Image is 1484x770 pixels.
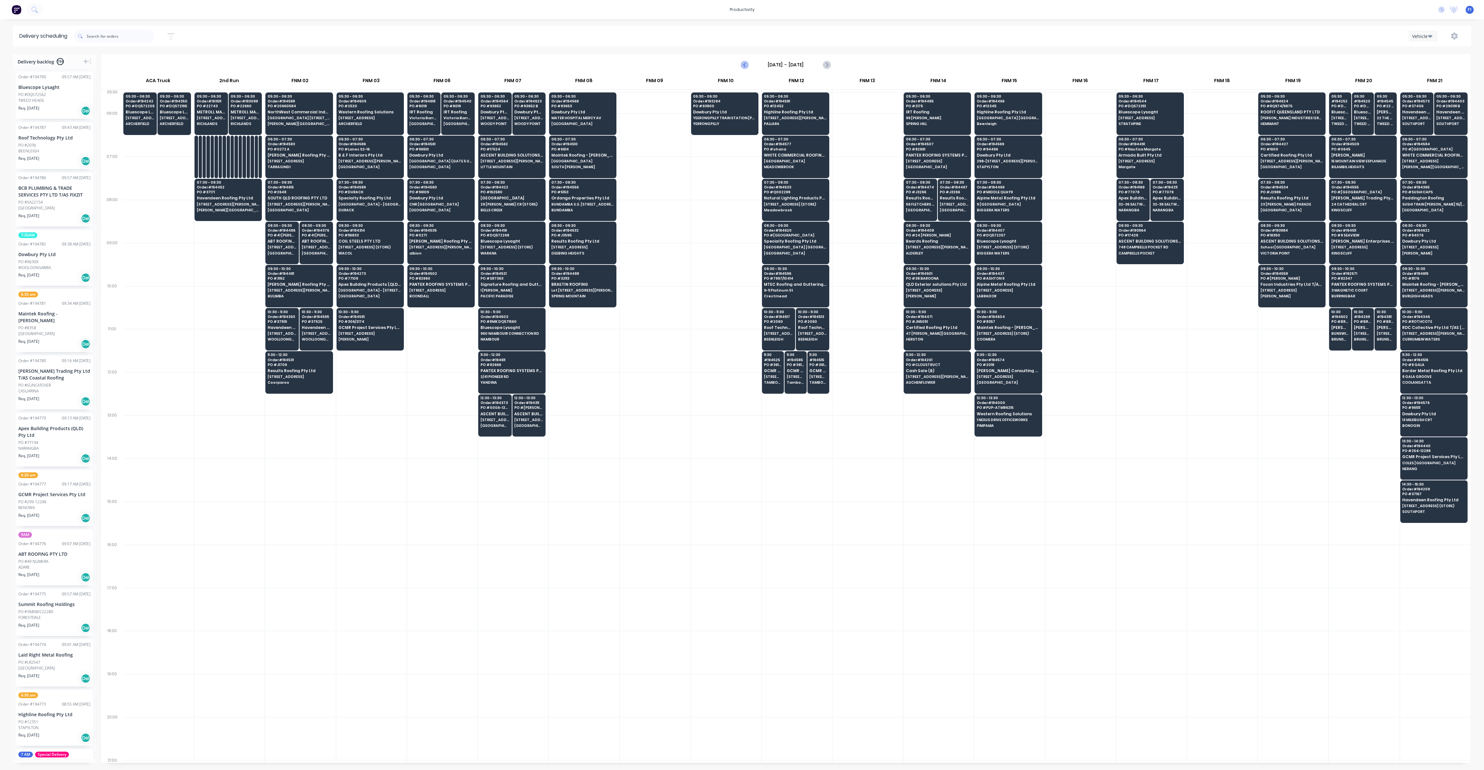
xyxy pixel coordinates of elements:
span: STRATHPINE [1118,122,1181,126]
span: NorthWest Commercial Industries (QLD) P/L [268,110,330,114]
span: WHITE COMMERCIAL ROOFING PTY LTD [764,153,826,157]
span: PO # Lanes S2-16 [338,147,401,151]
span: Order # 194242 [126,99,155,103]
span: [PERSON_NAME] INDUSTRIES 1284 [PERSON_NAME] [1260,116,1323,120]
span: TWEED HEADS [1354,122,1372,126]
div: BEENLEIGH [18,148,90,154]
span: MEADOWBROOK [764,165,826,169]
span: PO # 2175 [906,104,968,108]
span: Bluescope Lysaght [160,110,189,114]
div: Order # 194790 [18,74,46,80]
span: Order # 194580 [409,185,472,189]
span: 05:30 - 06:30 [551,94,614,98]
span: 05:30 - 06:30 [443,94,472,98]
span: # 194252 [1331,99,1349,103]
span: Order # 194623 [514,99,543,103]
span: PO # DQ572323 [1354,104,1372,108]
span: 06:30 - 07:30 [1331,137,1394,141]
span: 05:30 - 06:30 [268,94,330,98]
span: Order # 194510 [551,142,614,146]
span: 298-[STREET_ADDRESS][PERSON_NAME] (VISY) [977,159,1039,163]
span: WHITE COMMERCIAL ROOFING PTY LTD [1402,153,1465,157]
span: Beenleigh [977,122,1039,126]
div: 09:57 AM [DATE] [62,175,90,181]
span: Order # 194615 [268,185,330,189]
div: Delivery scheduling [13,26,74,46]
span: Dowbury Pty Ltd [551,110,614,114]
span: 05:30 [1331,94,1349,98]
span: 07:30 - 08:30 [1331,180,1394,184]
span: IRT Roofing [906,110,968,114]
span: PO # 6614 [551,147,614,151]
span: Order # 194169 [1118,185,1147,189]
span: [GEOGRAPHIC_DATA] [409,122,438,126]
span: Dowbury Pty Ltd [977,153,1039,157]
div: Roof Technology Pty Ltd [18,134,90,141]
span: [PERSON_NAME][GEOGRAPHIC_DATA] [1402,165,1465,169]
span: SOUTHPORT [1436,122,1465,126]
button: Vehicle [1409,31,1438,42]
span: Highline Roofing Pty Ltd [764,110,826,114]
span: 05:30 - 06:30 [197,94,226,98]
div: FNM 10 [690,75,761,89]
span: Dowbury Pty Ltd [693,110,756,114]
span: Order # 193511 [197,99,226,103]
span: WOODY POINT [480,122,509,126]
span: ARCHERFIELD [160,122,189,126]
span: 05:30 - 06:30 [764,94,826,98]
span: TWEED HEADS [1377,122,1394,126]
div: FNM 07 [478,75,548,89]
span: [GEOGRAPHIC_DATA] (GATE 5 UHF 12) [GEOGRAPHIC_DATA] [409,159,472,163]
span: [STREET_ADDRESS][PERSON_NAME] [480,159,543,163]
span: 07:30 - 08:30 [940,180,969,184]
span: Order # 194350 [160,99,189,103]
span: Order # 194509 [1331,142,1394,146]
span: 06:30 - 07:30 [1118,137,1181,141]
div: FNM 16 [1045,75,1115,89]
span: Order # 194491 [1118,142,1181,146]
span: [GEOGRAPHIC_DATA] [764,159,826,163]
span: PO # 37406 [1402,104,1431,108]
span: 07:30 - 08:30 [1118,180,1147,184]
span: 06:30 - 07:30 [480,137,543,141]
span: Armada Built Pty Ltd [1118,153,1181,157]
span: Bluescope Lysaght [1118,110,1181,114]
span: PO # SUSHI CAPS [1402,190,1465,194]
span: 05:30 - 06:30 [231,94,260,98]
div: 07:00 [101,153,123,196]
span: ROOFIT QUEENSLAND PTY LTD [1260,110,1323,114]
span: [PERSON_NAME] Roofing Pty Ltd [1377,110,1394,114]
span: Victoria Barracks [PERSON_NAME] Terrace [443,116,472,120]
span: [GEOGRAPHIC_DATA] [443,122,472,126]
div: FNM 18 [1187,75,1257,89]
span: 15 MOUNTAIN VIEW ESPLANADE [1331,159,1394,163]
span: PO # 96510 [409,147,472,151]
span: Order # 194474 [906,185,935,189]
span: PO # DQ572195 [160,104,189,108]
span: [STREET_ADDRESS] [906,159,968,163]
div: ACA Truck [123,75,194,89]
span: PO # 17524 [480,147,543,151]
span: [STREET_ADDRESS][PERSON_NAME] [480,116,509,120]
span: # 194545 [1377,99,1394,103]
span: 05:30 - 06:30 [693,94,756,98]
span: PO # ohana [764,147,826,151]
span: Order # 194609 [338,99,401,103]
span: MATER HOSPITAL MERCY AV [551,116,614,120]
span: RICHLANDS [231,122,260,126]
span: Order # 194452 [197,185,259,189]
span: Order # 194584 [1402,142,1465,146]
span: Order # 194568 [551,99,614,103]
span: [PERSON_NAME] [1331,153,1394,157]
span: [STREET_ADDRESS] [1118,159,1181,163]
span: PO # 77078 [1118,190,1147,194]
span: PO # J3266 [940,190,969,194]
span: Order # 194562 [480,142,543,146]
div: Order # 194786 [18,175,46,181]
span: PO # Nautica Margate [1118,147,1181,151]
span: Dowbury Pty Ltd [409,153,472,157]
span: Order # 194427 [1260,142,1323,146]
span: 06:30 - 07:30 [409,137,472,141]
span: PO # DQ572351 [1118,104,1181,108]
span: 06:30 - 07:30 [1402,137,1465,141]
